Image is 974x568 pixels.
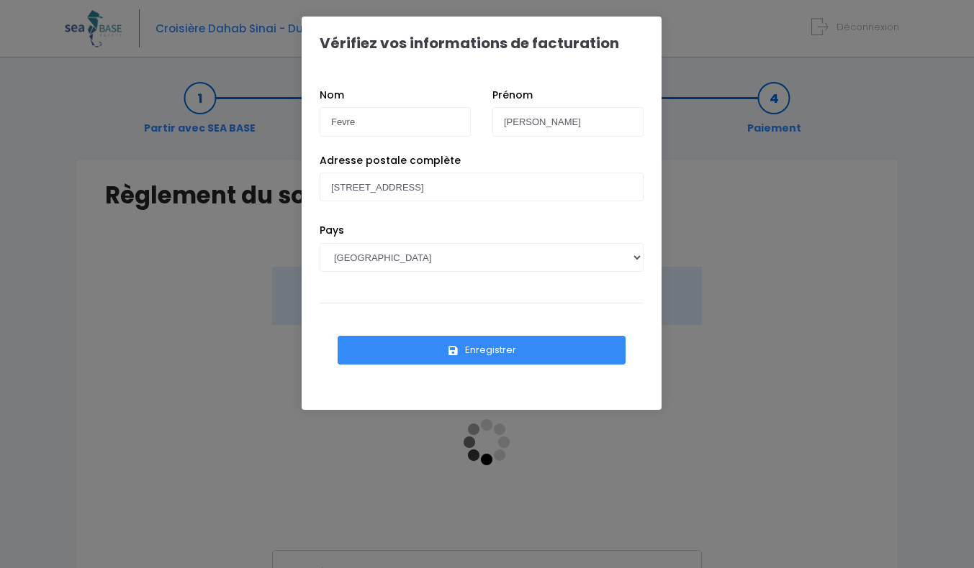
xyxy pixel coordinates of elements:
button: Enregistrer [338,336,626,365]
h1: Vérifiez vos informations de facturation [320,35,619,52]
label: Nom [320,88,344,103]
label: Prénom [492,88,533,103]
label: Pays [320,223,344,238]
label: Adresse postale complète [320,153,461,168]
